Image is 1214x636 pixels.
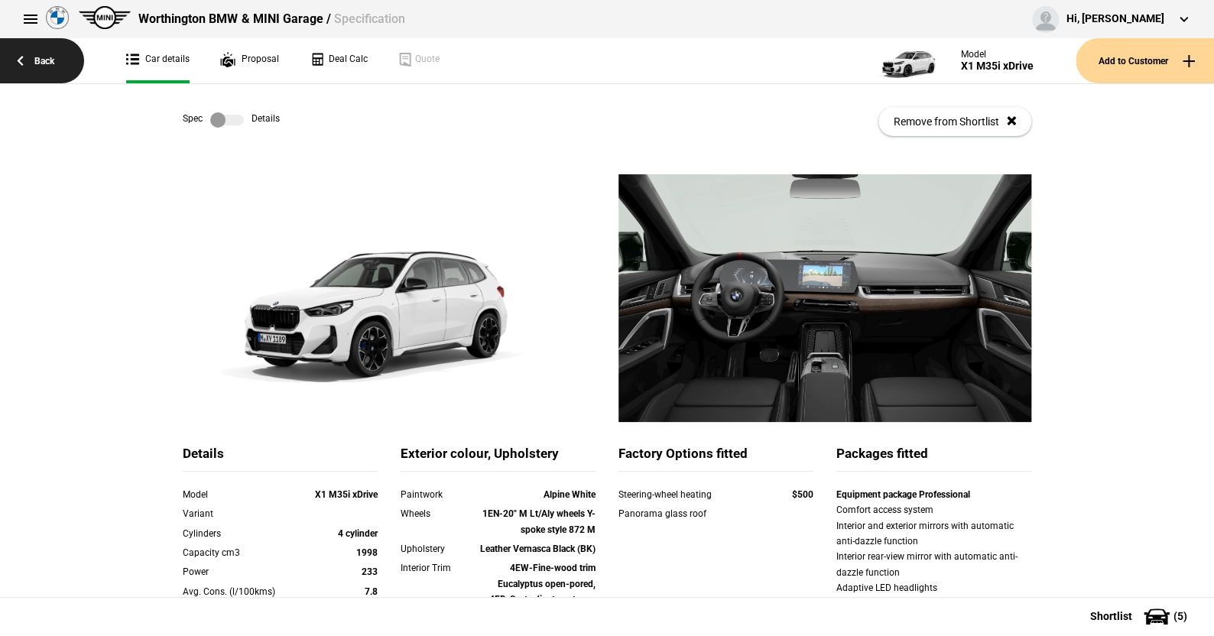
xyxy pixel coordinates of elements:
[79,6,131,29] img: mini.png
[126,38,190,83] a: Car details
[618,487,755,502] div: Steering-wheel heating
[836,445,1031,472] div: Packages fitted
[544,489,596,500] strong: Alpine White
[183,545,300,560] div: Capacity cm3
[362,566,378,577] strong: 233
[183,526,300,541] div: Cylinders
[220,38,279,83] a: Proposal
[401,506,479,521] div: Wheels
[1090,611,1132,621] span: Shortlist
[183,506,300,521] div: Variant
[401,541,479,556] div: Upholstery
[183,112,280,128] div: Spec Details
[183,564,300,579] div: Power
[792,489,813,500] strong: $500
[618,445,813,472] div: Factory Options fitted
[183,584,300,599] div: Avg. Cons. (l/100kms)
[315,489,378,500] strong: X1 M35i xDrive
[482,508,596,534] strong: 1EN-20" M Lt/Aly wheels Y-spoke style 872 M
[138,11,404,28] div: Worthington BMW & MINI Garage /
[1067,597,1214,635] button: Shortlist(5)
[480,544,596,554] strong: Leather Vernasca Black (BK)
[878,107,1031,136] button: Remove from Shortlist
[338,528,378,539] strong: 4 cylinder
[365,586,378,597] strong: 7.8
[618,506,755,521] div: Panorama glass roof
[401,560,479,576] div: Interior Trim
[1076,38,1214,83] button: Add to Customer
[333,11,404,26] span: Specification
[489,563,596,620] strong: 4EW-Fine-wood trim Eucalyptus open-pored, 4FD-Seat adjustment, rear seats
[961,60,1034,73] div: X1 M35i xDrive
[401,487,479,502] div: Paintwork
[1066,11,1164,27] div: Hi, [PERSON_NAME]
[46,6,69,29] img: bmw.png
[356,547,378,558] strong: 1998
[310,38,368,83] a: Deal Calc
[836,489,970,500] strong: Equipment package Professional
[183,487,300,502] div: Model
[1173,611,1187,621] span: ( 5 )
[401,445,596,472] div: Exterior colour, Upholstery
[183,445,378,472] div: Details
[961,49,1034,60] div: Model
